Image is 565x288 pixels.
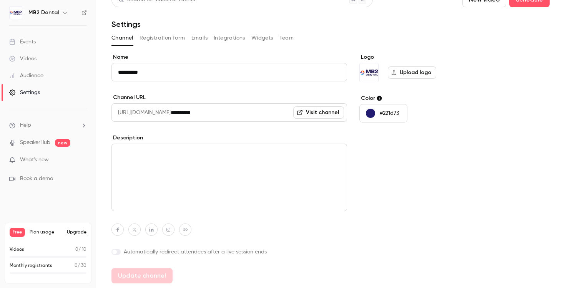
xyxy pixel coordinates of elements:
label: Description [111,134,347,142]
span: [URL][DOMAIN_NAME] [111,103,171,122]
h6: MB2 Dental [28,9,59,17]
button: Channel [111,32,133,44]
section: Logo [359,53,477,82]
button: Upgrade [67,229,86,235]
li: help-dropdown-opener [9,121,87,129]
button: #221d73 [359,104,407,122]
label: Upload logo [388,66,436,79]
label: Name [111,53,347,61]
div: Videos [9,55,37,63]
img: MB2 Dental [10,7,22,19]
h1: Settings [111,20,141,29]
button: Registration form [140,32,185,44]
span: Plan usage [30,229,62,235]
span: Help [20,121,31,129]
a: Visit channel [293,106,344,119]
div: Events [9,38,36,46]
p: / 10 [75,246,86,253]
button: Team [279,32,294,44]
div: Settings [9,89,40,96]
button: Emails [191,32,208,44]
p: #221d73 [380,109,399,117]
label: Color [359,94,477,102]
span: Book a demo [20,175,53,183]
label: Channel URL [111,94,347,101]
p: / 30 [75,262,86,269]
p: Monthly registrants [10,262,52,269]
a: SpeakerHub [20,139,50,147]
span: What's new [20,156,49,164]
p: Videos [10,246,24,253]
img: MB2 Dental [360,63,378,82]
label: Logo [359,53,477,61]
div: Audience [9,72,43,79]
button: Widgets [251,32,273,44]
span: 0 [75,247,78,252]
span: Free [10,228,25,237]
label: Automatically redirect attendees after a live session ends [111,248,347,256]
span: new [55,139,70,147]
span: 0 [75,263,78,268]
button: Integrations [214,32,245,44]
